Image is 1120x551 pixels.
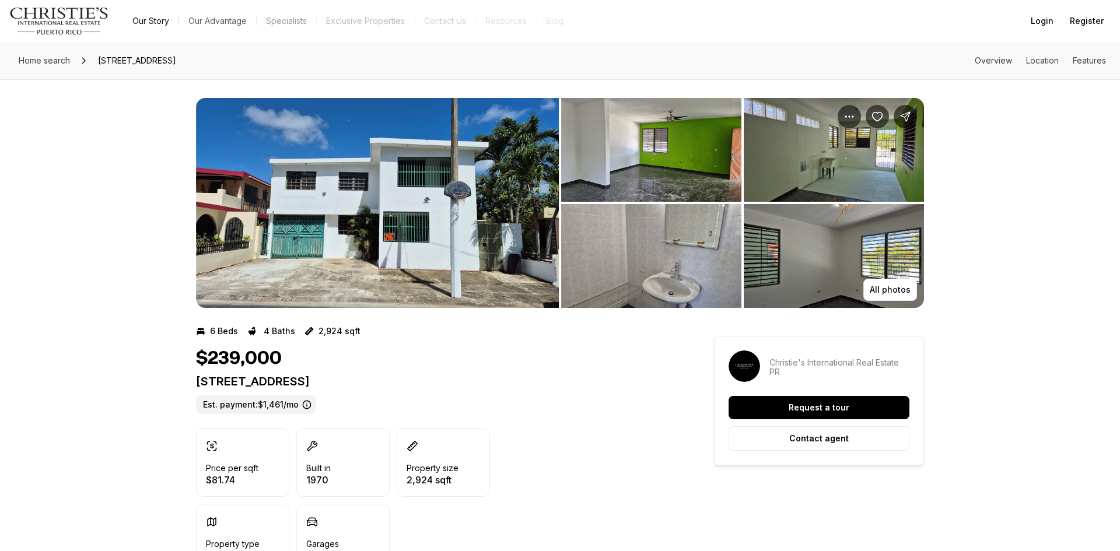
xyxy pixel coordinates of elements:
[838,105,861,128] button: Property options
[537,13,573,29] a: Blog
[1063,9,1111,33] button: Register
[9,7,109,35] img: logo
[306,475,331,485] p: 1970
[1031,16,1053,26] span: Login
[14,51,75,70] a: Home search
[744,204,924,308] button: View image gallery
[561,98,924,308] li: 2 of 6
[415,13,475,29] button: Contact Us
[196,98,924,308] div: Listing Photos
[93,51,181,70] span: [STREET_ADDRESS]
[196,98,559,308] button: View image gallery
[870,285,911,294] p: All photos
[1073,55,1106,65] a: Skip to: Features
[866,105,889,128] button: Save Property: 115-A17 CALLE 73
[863,279,917,301] button: All photos
[196,374,672,388] p: [STREET_ADDRESS]
[744,98,924,202] button: View image gallery
[306,464,331,473] p: Built in
[19,55,70,65] span: Home search
[769,358,909,377] p: Christie's International Real Estate PR
[123,13,178,29] a: Our Story
[196,395,316,414] label: Est. payment: $1,461/mo
[729,396,909,419] button: Request a tour
[975,55,1012,65] a: Skip to: Overview
[1070,16,1104,26] span: Register
[1026,55,1059,65] a: Skip to: Location
[196,98,559,308] li: 1 of 6
[975,56,1106,65] nav: Page section menu
[561,98,741,202] button: View image gallery
[1024,9,1060,33] button: Login
[317,13,414,29] a: Exclusive Properties
[179,13,256,29] a: Our Advantage
[306,539,339,549] p: Garages
[206,475,258,485] p: $81.74
[206,539,260,549] p: Property type
[476,13,536,29] a: Resources
[407,464,459,473] p: Property size
[789,403,849,412] p: Request a tour
[257,13,316,29] a: Specialists
[206,464,258,473] p: Price per sqft
[407,475,459,485] p: 2,924 sqft
[894,105,917,128] button: Share Property: 115-A17 CALLE 73
[789,434,849,443] p: Contact agent
[210,327,238,336] p: 6 Beds
[318,327,360,336] p: 2,924 sqft
[264,327,295,336] p: 4 Baths
[561,204,741,308] button: View image gallery
[196,348,282,370] h1: $239,000
[729,426,909,451] button: Contact agent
